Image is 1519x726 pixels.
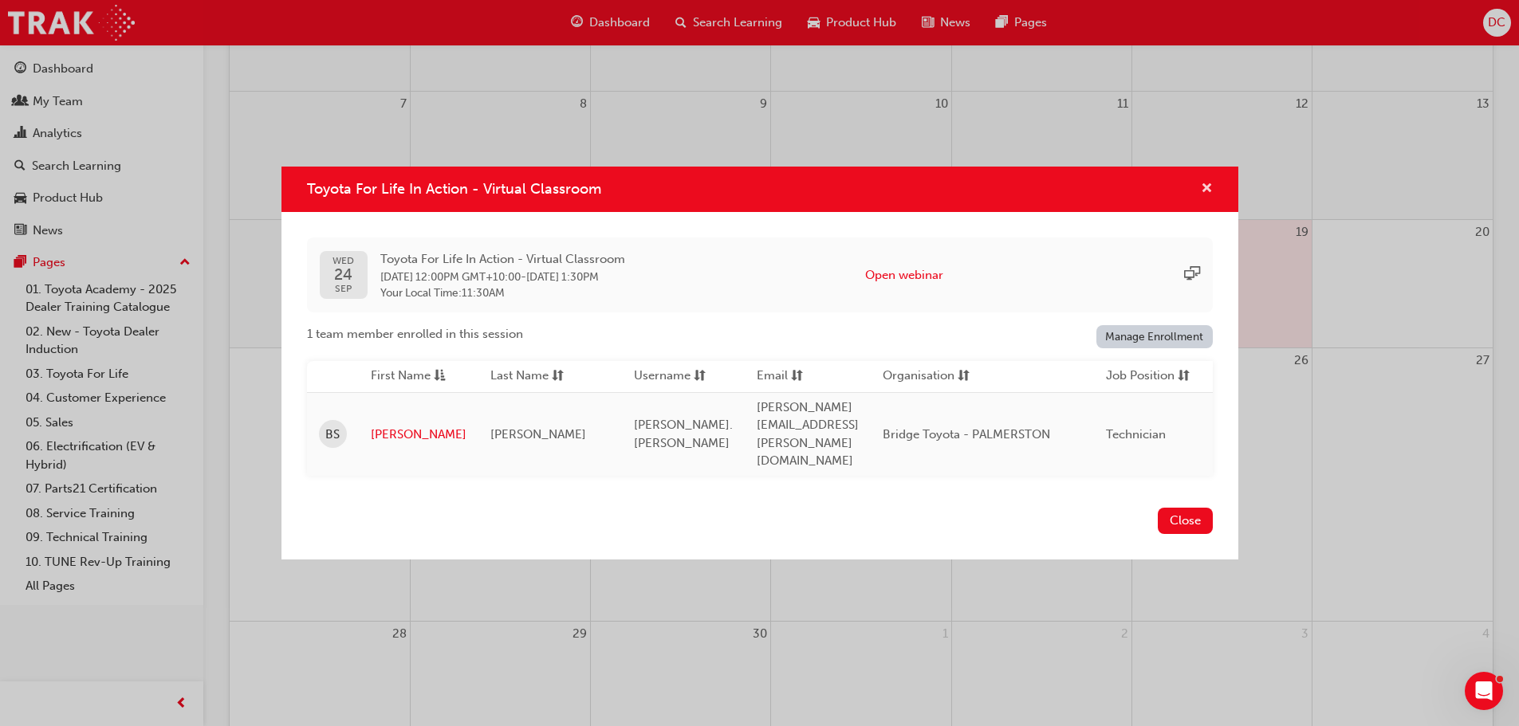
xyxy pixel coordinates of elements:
span: sorting-icon [791,367,803,387]
a: Manage Enrollment [1096,325,1213,348]
span: Last Name [490,367,549,387]
span: [PERSON_NAME].[PERSON_NAME] [634,418,733,450]
span: Email [757,367,788,387]
span: 24 [333,266,354,283]
span: WED [333,256,354,266]
iframe: Intercom live chat [1465,672,1503,710]
button: Job Positionsorting-icon [1106,367,1194,387]
span: sessionType_ONLINE_URL-icon [1184,266,1200,285]
span: Toyota For Life In Action - Virtual Classroom [380,250,625,269]
span: Toyota For Life In Action - Virtual Classroom [307,180,601,198]
span: sorting-icon [552,367,564,387]
span: Organisation [883,367,954,387]
button: First Nameasc-icon [371,367,458,387]
span: [PERSON_NAME] [490,427,586,441]
span: Technician [1106,427,1166,441]
span: First Name [371,367,431,387]
div: - [380,250,625,300]
span: Job Position [1106,367,1175,387]
span: Username [634,367,691,387]
span: 24 Sep 2025 12:00PM GMT+10:00 [380,270,521,284]
span: sorting-icon [958,367,970,387]
span: SEP [333,284,354,294]
span: cross-icon [1201,182,1213,197]
div: Toyota For Life In Action - Virtual Classroom [281,167,1238,559]
span: sorting-icon [1178,367,1190,387]
span: 1 team member enrolled in this session [307,325,523,343]
button: cross-icon [1201,179,1213,199]
button: Last Namesorting-icon [490,367,578,387]
button: Usernamesorting-icon [634,367,722,387]
button: Organisationsorting-icon [883,367,970,387]
button: Open webinar [865,266,943,285]
span: Your Local Time : 11:30AM [380,286,625,300]
span: [PERSON_NAME][EMAIL_ADDRESS][PERSON_NAME][DOMAIN_NAME] [757,400,859,469]
span: sorting-icon [694,367,706,387]
button: Close [1158,508,1213,534]
span: asc-icon [434,367,446,387]
a: [PERSON_NAME] [371,426,466,444]
button: Emailsorting-icon [757,367,844,387]
span: Bridge Toyota - PALMERSTON [883,427,1050,441]
span: 24 Sep 2025 1:30PM [526,270,599,284]
span: BS [325,426,340,444]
